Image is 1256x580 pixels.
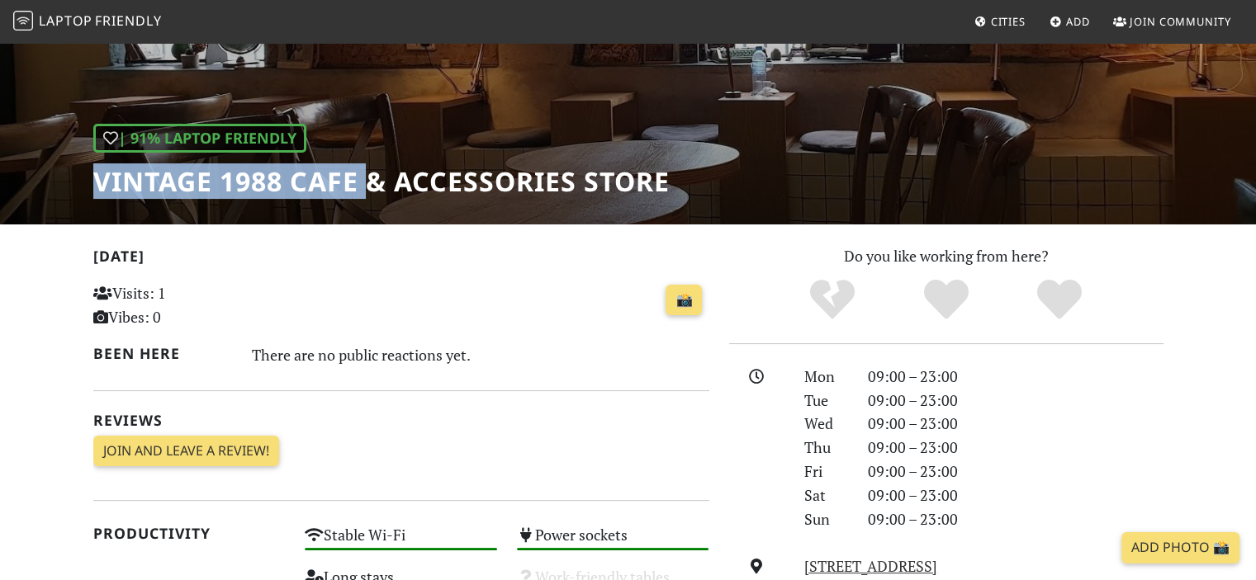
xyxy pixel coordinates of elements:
div: There are no public reactions yet. [252,342,709,368]
span: Laptop [39,12,92,30]
span: Join Community [1130,14,1231,29]
h2: Reviews [93,412,709,429]
div: 09:00 – 23:00 [858,483,1173,507]
span: Cities [991,14,1026,29]
div: 09:00 – 23:00 [858,507,1173,531]
a: Join and leave a review! [93,436,279,467]
div: Thu [794,436,857,460]
div: Power sockets [507,521,719,563]
div: Mon [794,365,857,389]
div: 09:00 – 23:00 [858,460,1173,483]
div: Stable Wi-Fi [295,521,507,563]
h2: Productivity [93,525,286,542]
div: Yes [889,277,1003,323]
h2: Been here [93,345,233,362]
div: Fri [794,460,857,483]
h1: Vintage 1988 Cafe & Accessories Store [93,166,670,197]
span: Add [1066,14,1090,29]
p: Do you like working from here? [729,244,1164,268]
span: Friendly [95,12,161,30]
a: Cities [968,7,1032,36]
div: Wed [794,412,857,436]
div: 09:00 – 23:00 [858,412,1173,436]
a: Join Community [1107,7,1238,36]
div: Sun [794,507,857,531]
a: Add [1043,7,1097,36]
div: 09:00 – 23:00 [858,365,1173,389]
h2: [DATE] [93,248,709,271]
div: No [775,277,889,323]
div: Definitely! [1002,277,1116,323]
p: Visits: 1 Vibes: 0 [93,281,286,329]
div: Tue [794,389,857,413]
a: [STREET_ADDRESS] [804,556,937,576]
div: 09:00 – 23:00 [858,389,1173,413]
a: 📸 [666,285,702,316]
a: Add Photo 📸 [1121,532,1239,563]
a: LaptopFriendly LaptopFriendly [13,7,162,36]
div: Sat [794,483,857,507]
div: | 91% Laptop Friendly [93,124,306,153]
div: 09:00 – 23:00 [858,436,1173,460]
img: LaptopFriendly [13,11,33,31]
